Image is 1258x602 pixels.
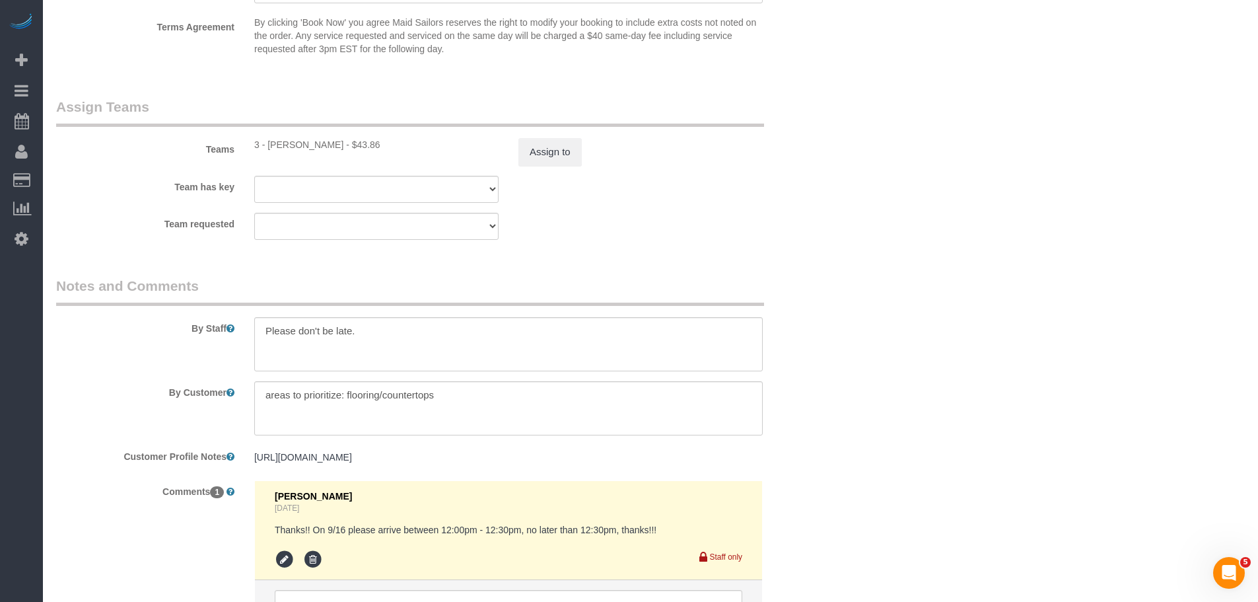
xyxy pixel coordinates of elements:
[8,13,34,32] img: Automaid Logo
[254,16,763,56] p: By clicking 'Book Now' you agree Maid Sailors reserves the right to modify your booking to includ...
[275,504,299,513] a: [DATE]
[46,381,244,399] label: By Customer
[254,451,763,464] pre: [URL][DOMAIN_NAME]
[275,523,742,537] pre: Thanks!! On 9/16 please arrive between 12:00pm - 12:30pm, no later than 12:30pm, thanks!!!
[46,317,244,335] label: By Staff
[56,97,764,127] legend: Assign Teams
[56,276,764,306] legend: Notes and Comments
[1240,557,1251,568] span: 5
[46,16,244,34] label: Terms Agreement
[46,176,244,194] label: Team has key
[518,138,582,166] button: Assign to
[46,213,244,231] label: Team requested
[210,486,224,498] span: 1
[710,552,742,562] small: Staff only
[1213,557,1245,589] iframe: Intercom live chat
[46,480,244,498] label: Comments
[275,491,352,502] span: [PERSON_NAME]
[46,445,244,463] label: Customer Profile Notes
[254,138,499,151] div: 2.58 hours x $17.00/hour
[46,138,244,156] label: Teams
